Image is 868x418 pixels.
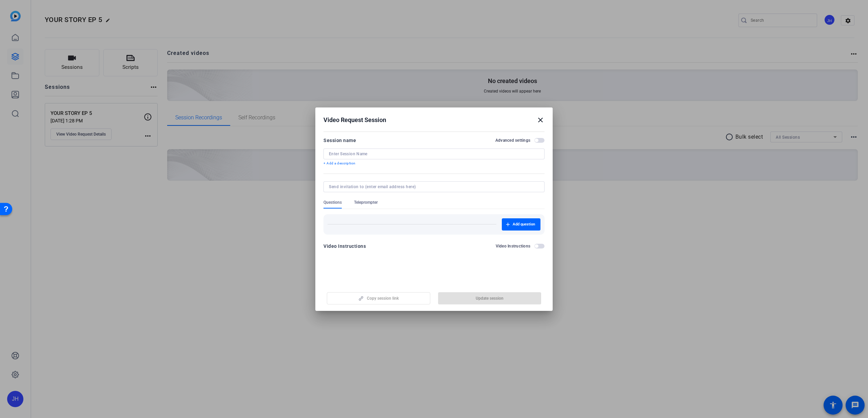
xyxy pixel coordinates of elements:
[536,116,545,124] mat-icon: close
[329,184,536,190] input: Send invitation to (enter email address here)
[323,116,545,124] div: Video Request Session
[496,243,531,249] h2: Video Instructions
[495,138,530,143] h2: Advanced settings
[329,151,539,157] input: Enter Session Name
[323,136,356,144] div: Session name
[323,200,342,205] span: Questions
[323,161,545,166] p: + Add a description
[502,218,540,231] button: Add question
[513,222,535,227] span: Add question
[323,242,366,250] div: Video Instructions
[354,200,378,205] span: Teleprompter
